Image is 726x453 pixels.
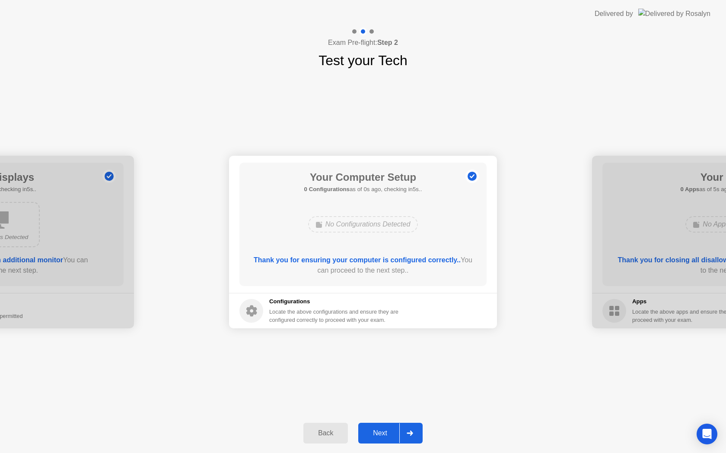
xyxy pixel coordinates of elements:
[361,429,399,437] div: Next
[697,424,717,444] div: Open Intercom Messenger
[595,9,633,19] div: Delivered by
[304,186,350,192] b: 0 Configurations
[328,38,398,48] h4: Exam Pre-flight:
[306,429,345,437] div: Back
[308,216,418,233] div: No Configurations Detected
[254,256,461,264] b: Thank you for ensuring your computer is configured correctly..
[303,423,348,444] button: Back
[638,9,710,19] img: Delivered by Rosalyn
[269,308,400,324] div: Locate the above configurations and ensure they are configured correctly to proceed with your exam.
[304,170,422,185] h1: Your Computer Setup
[358,423,423,444] button: Next
[377,39,398,46] b: Step 2
[318,50,408,71] h1: Test your Tech
[304,185,422,194] h5: as of 0s ago, checking in5s..
[252,255,474,276] div: You can proceed to the next step..
[269,297,400,306] h5: Configurations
